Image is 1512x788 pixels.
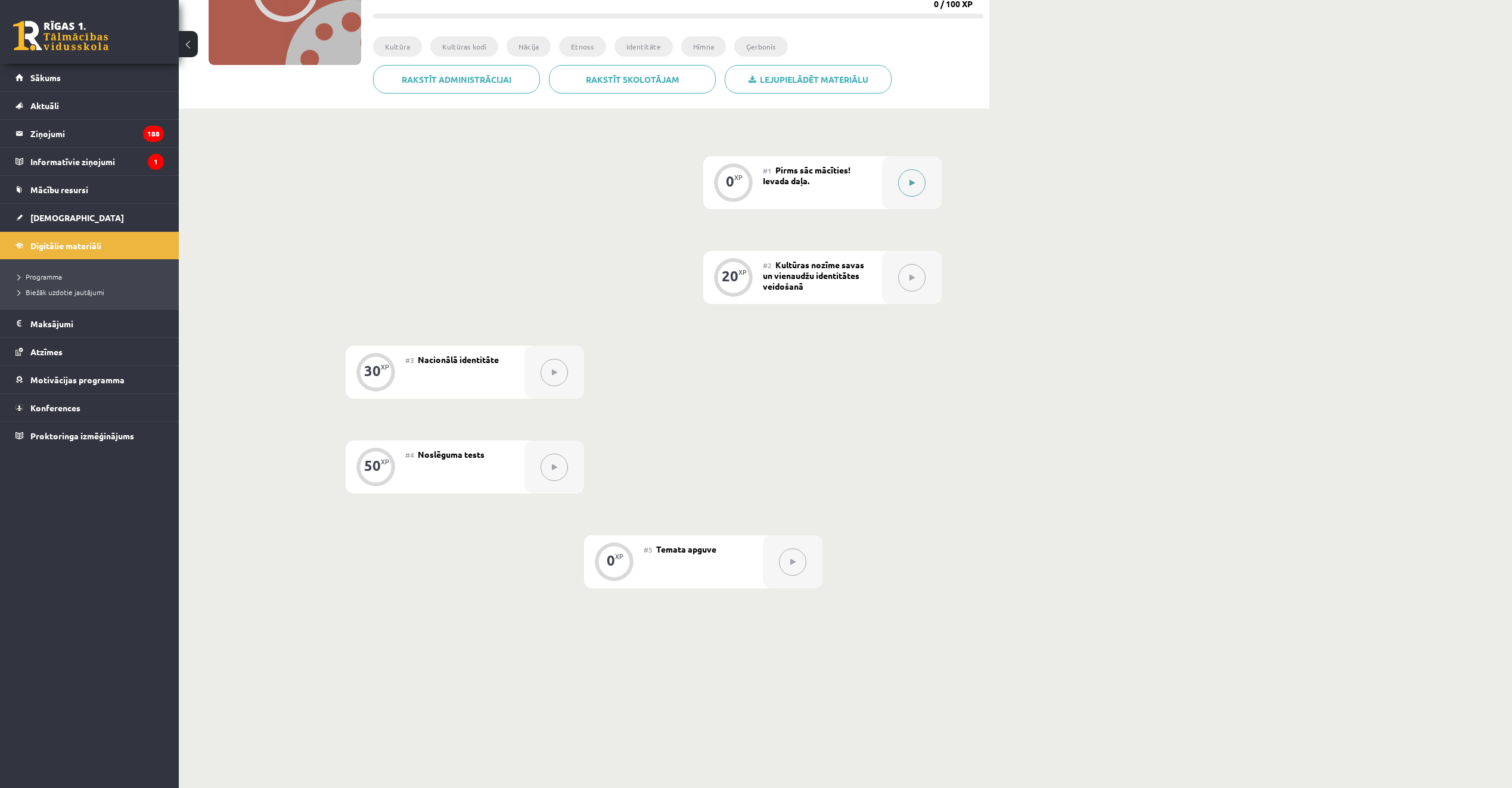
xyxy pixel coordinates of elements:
[18,272,62,281] span: Programma
[725,65,892,94] a: Lejupielādēt materiālu
[30,310,164,337] legend: Maksājumi
[30,346,63,357] span: Atzīmes
[15,310,164,337] a: Maksājumi
[148,154,164,170] i: 1
[726,176,734,187] div: 0
[763,165,850,186] span: Pirms sāc mācīties! Ievada daļa.
[559,36,606,57] li: Etnoss
[656,544,716,554] span: Temata apguve
[15,232,164,259] a: Digitālie materiāli
[30,100,59,111] span: Aktuāli
[607,555,615,566] div: 0
[405,355,414,365] span: #3
[15,92,164,119] a: Aktuāli
[549,65,716,94] a: Rakstīt skolotājam
[614,36,673,57] li: Identitāte
[681,36,726,57] li: Himna
[644,545,653,554] span: #5
[15,366,164,393] a: Motivācijas programma
[381,364,389,370] div: XP
[15,338,164,365] a: Atzīmes
[418,354,499,365] span: Nacionālā identitāte
[507,36,551,57] li: Nācija
[15,204,164,231] a: [DEMOGRAPHIC_DATA]
[430,36,498,57] li: Kultūras kodi
[30,184,88,195] span: Mācību resursi
[13,21,108,51] a: Rīgas 1. Tālmācības vidusskola
[30,120,164,147] legend: Ziņojumi
[15,394,164,421] a: Konferences
[763,166,772,175] span: #1
[364,460,381,471] div: 50
[15,120,164,147] a: Ziņojumi188
[722,271,738,281] div: 20
[30,374,125,385] span: Motivācijas programma
[30,430,134,441] span: Proktoringa izmēģinājums
[15,176,164,203] a: Mācību resursi
[18,287,167,297] a: Biežāk uzdotie jautājumi
[30,72,61,83] span: Sākums
[30,148,164,175] legend: Informatīvie ziņojumi
[30,212,124,223] span: [DEMOGRAPHIC_DATA]
[373,65,540,94] a: Rakstīt administrācijai
[373,36,422,57] li: Kultūra
[364,365,381,376] div: 30
[734,36,788,57] li: Ģerbonis
[30,240,101,251] span: Digitālie materiāli
[15,422,164,449] a: Proktoringa izmēģinājums
[615,553,623,560] div: XP
[738,269,747,275] div: XP
[418,449,485,460] span: Noslēguma tests
[763,260,772,270] span: #2
[405,450,414,460] span: #4
[15,64,164,91] a: Sākums
[381,458,389,465] div: XP
[30,402,80,413] span: Konferences
[18,271,167,282] a: Programma
[734,174,743,181] div: XP
[763,259,864,291] span: Kultūras nozīme savas un vienaudžu identitātes veidošanā
[15,148,164,175] a: Informatīvie ziņojumi1
[18,287,104,297] span: Biežāk uzdotie jautājumi
[143,126,164,142] i: 188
